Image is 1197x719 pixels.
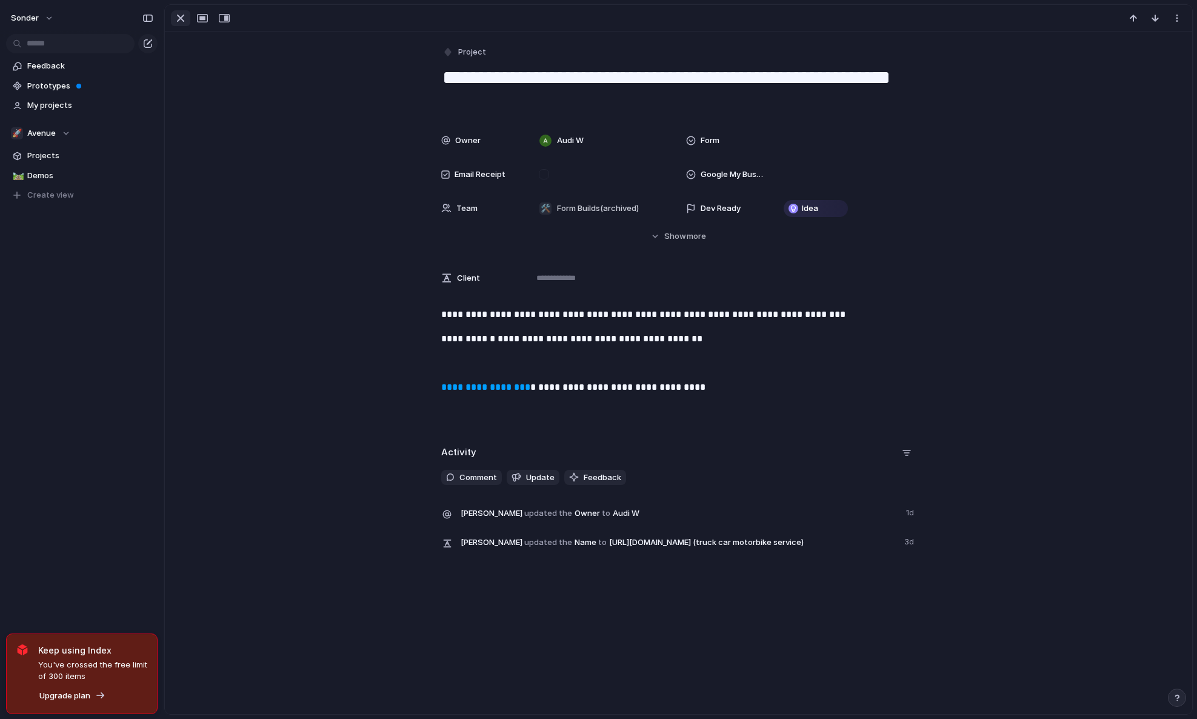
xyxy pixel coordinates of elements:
span: sonder [11,12,39,24]
span: to [602,507,610,520]
button: Project [440,44,490,61]
button: 🛤️ [11,170,23,182]
h2: Activity [441,446,476,460]
span: Feedback [27,60,153,72]
span: Client [457,272,480,284]
span: Idea [802,202,818,215]
span: Create view [27,189,74,201]
span: Name [URL][DOMAIN_NAME] (truck car motorbike service) [461,533,897,550]
div: 🛤️ [13,169,21,182]
span: My projects [27,99,153,112]
span: Owner [455,135,481,147]
span: Show [664,230,686,242]
a: My projects [6,96,158,115]
span: updated the [524,507,572,520]
button: Feedback [564,470,626,486]
span: Google My Business [701,169,764,181]
span: Project [458,46,486,58]
span: [PERSON_NAME] [461,507,522,520]
span: 1d [906,504,916,519]
div: 🛠️ [539,202,552,215]
span: Avenue [27,127,56,139]
span: Audi W [613,507,639,520]
span: Keep using Index [38,644,147,657]
span: Form Builds (archived) [557,203,639,213]
a: Projects [6,147,158,165]
span: Email Receipt [455,169,505,181]
div: 🚀 [11,127,23,139]
span: Projects [27,150,153,162]
span: 3d [904,533,916,548]
span: updated the [524,537,572,549]
a: Feedback [6,57,158,75]
span: to [598,537,607,549]
button: Create view [6,186,158,204]
span: Form [701,135,719,147]
a: 🛤️Demos [6,167,158,185]
span: Audi W [557,135,584,147]
span: more [687,230,706,242]
span: Upgrade plan [39,690,90,702]
span: You've crossed the free limit of 300 items [38,659,147,683]
span: [PERSON_NAME] [461,537,522,549]
button: Comment [441,470,502,486]
span: Feedback [584,472,621,484]
span: Dev Ready [701,202,741,215]
button: Showmore [441,226,916,247]
button: Upgrade plan [36,687,109,704]
span: Update [526,472,555,484]
span: Owner [461,504,899,521]
span: Demos [27,170,153,182]
span: Comment [459,472,497,484]
button: Update [507,470,559,486]
span: Team [456,202,478,215]
a: Prototypes [6,77,158,95]
button: sonder [5,8,60,28]
span: Prototypes [27,80,153,92]
button: 🚀Avenue [6,124,158,142]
